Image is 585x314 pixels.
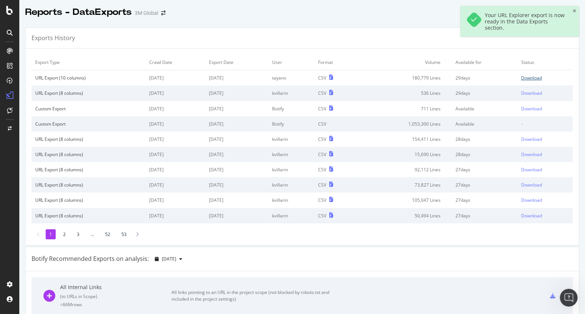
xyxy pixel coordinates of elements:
[35,166,142,173] div: URL Export (8 columns)
[35,75,142,81] div: URL Export (10 columns)
[318,197,326,203] div: CSV
[205,85,268,101] td: [DATE]
[521,213,542,219] div: Download
[205,177,268,192] td: [DATE]
[205,162,268,177] td: [DATE]
[521,106,542,112] div: Download
[314,55,359,70] td: Format
[521,90,542,96] div: Download
[268,177,314,192] td: kvillarin
[521,166,569,173] a: Download
[521,182,569,188] a: Download
[25,6,132,19] div: Reports - DataExports
[451,208,517,223] td: 27 days
[60,293,171,300] div: ( to URLs in Scope )
[314,116,359,132] td: CSV
[35,121,142,127] div: Custom Export
[60,301,171,308] div: = 66M rows
[359,132,451,147] td: 154,411 Lines
[146,162,205,177] td: [DATE]
[359,192,451,208] td: 105,047 Lines
[521,151,569,158] a: Download
[171,289,339,302] div: All links pointing to an URL in the project scope (not blocked by robots.txt and included in the ...
[359,147,451,162] td: 15,690 Lines
[101,229,114,239] li: 52
[205,55,268,70] td: Export Date
[35,182,142,188] div: URL Export (8 columns)
[268,55,314,70] td: User
[521,75,542,81] div: Download
[205,101,268,116] td: [DATE]
[521,182,542,188] div: Download
[268,162,314,177] td: kvillarin
[451,70,517,86] td: 29 days
[35,197,142,203] div: URL Export (8 columns)
[318,151,326,158] div: CSV
[359,70,451,86] td: 180,779 Lines
[451,162,517,177] td: 27 days
[359,208,451,223] td: 50,494 Lines
[205,132,268,147] td: [DATE]
[451,192,517,208] td: 27 days
[35,136,142,142] div: URL Export (8 columns)
[318,106,326,112] div: CSV
[521,197,569,203] a: Download
[485,12,566,31] div: Your URL Explorer export is now ready in the Data Exports section.
[550,293,555,298] div: csv-export
[205,147,268,162] td: [DATE]
[521,90,569,96] a: Download
[205,116,268,132] td: [DATE]
[146,55,205,70] td: Crawl Date
[521,213,569,219] a: Download
[455,106,513,112] div: Available
[359,116,451,132] td: 1,053,300 Lines
[146,192,205,208] td: [DATE]
[521,136,542,142] div: Download
[32,55,146,70] td: Export Type
[521,136,569,142] a: Download
[146,147,205,162] td: [DATE]
[205,192,268,208] td: [DATE]
[35,213,142,219] div: URL Export (8 columns)
[359,101,451,116] td: 711 Lines
[146,177,205,192] td: [DATE]
[46,229,56,239] li: 1
[87,229,98,239] li: ...
[560,289,578,307] iframe: Intercom live chat
[268,208,314,223] td: kvillarin
[161,10,166,16] div: arrow-right-arrow-left
[146,132,205,147] td: [DATE]
[318,90,326,96] div: CSV
[451,132,517,147] td: 28 days
[268,192,314,208] td: kvillarin
[152,253,185,265] button: [DATE]
[162,256,176,262] span: 2025 Aug. 3rd
[146,208,205,223] td: [DATE]
[118,229,130,239] li: 53
[359,85,451,101] td: 536 Lines
[146,116,205,132] td: [DATE]
[359,162,451,177] td: 92,112 Lines
[517,55,573,70] td: Status
[318,213,326,219] div: CSV
[521,151,542,158] div: Download
[35,90,142,96] div: URL Export (8 columns)
[521,106,569,112] a: Download
[521,197,542,203] div: Download
[32,255,149,263] div: Botify Recommended Exports on analysis:
[35,151,142,158] div: URL Export (8 columns)
[455,121,513,127] div: Available
[205,70,268,86] td: [DATE]
[146,101,205,116] td: [DATE]
[268,101,314,116] td: Botify
[146,85,205,101] td: [DATE]
[451,85,517,101] td: 29 days
[268,85,314,101] td: kvillarin
[318,166,326,173] div: CSV
[521,75,569,81] a: Download
[205,208,268,223] td: [DATE]
[359,55,451,70] td: Volume
[268,132,314,147] td: kvillarin
[32,34,75,42] div: Exports History
[318,182,326,188] div: CSV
